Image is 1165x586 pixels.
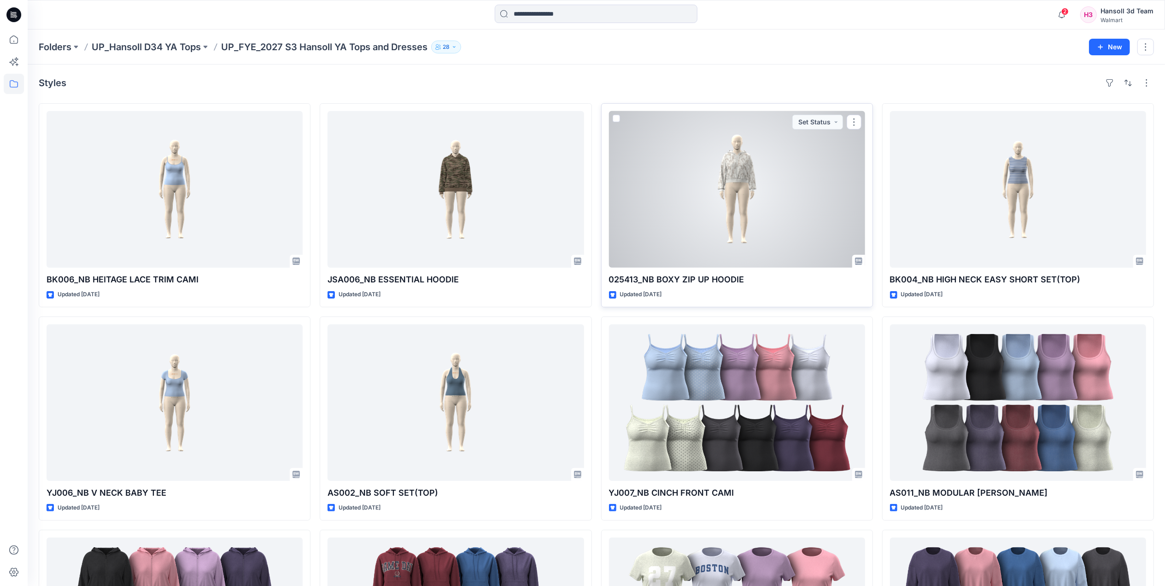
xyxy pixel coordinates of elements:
a: YJ006_NB V NECK BABY TEE [47,324,303,481]
p: 28 [443,42,450,52]
div: Hansoll 3d Team [1101,6,1153,17]
p: BK006_NB HEITAGE LACE TRIM CAMI [47,273,303,286]
a: 025413_NB BOXY ZIP UP HOODIE [609,111,865,268]
a: JSA006_NB ESSENTIAL HOODIE [328,111,584,268]
a: AS002_NB SOFT SET(TOP) [328,324,584,481]
p: Updated [DATE] [620,503,662,513]
p: Updated [DATE] [58,290,100,299]
p: UP_FYE_2027 S3 Hansoll YA Tops and Dresses [221,41,427,53]
a: UP_Hansoll D34 YA Tops [92,41,201,53]
p: Updated [DATE] [58,503,100,513]
button: 28 [431,41,461,53]
p: 025413_NB BOXY ZIP UP HOODIE [609,273,865,286]
p: YJ006_NB V NECK BABY TEE [47,486,303,499]
p: AS011_NB MODULAR [PERSON_NAME] [890,486,1146,499]
div: H3 [1080,6,1097,23]
p: Updated [DATE] [339,503,381,513]
p: Updated [DATE] [620,290,662,299]
a: YJ007_NB CINCH FRONT CAMI [609,324,865,481]
p: YJ007_NB CINCH FRONT CAMI [609,486,865,499]
button: New [1089,39,1130,55]
span: 2 [1061,8,1069,15]
div: Walmart [1101,17,1153,23]
h4: Styles [39,77,66,88]
p: JSA006_NB ESSENTIAL HOODIE [328,273,584,286]
p: AS002_NB SOFT SET(TOP) [328,486,584,499]
p: Updated [DATE] [339,290,381,299]
a: Folders [39,41,71,53]
a: BK004_NB HIGH NECK EASY SHORT SET(TOP) [890,111,1146,268]
a: BK006_NB HEITAGE LACE TRIM CAMI [47,111,303,268]
a: AS011_NB MODULAR TAMI [890,324,1146,481]
p: BK004_NB HIGH NECK EASY SHORT SET(TOP) [890,273,1146,286]
p: Updated [DATE] [901,290,943,299]
p: Updated [DATE] [901,503,943,513]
